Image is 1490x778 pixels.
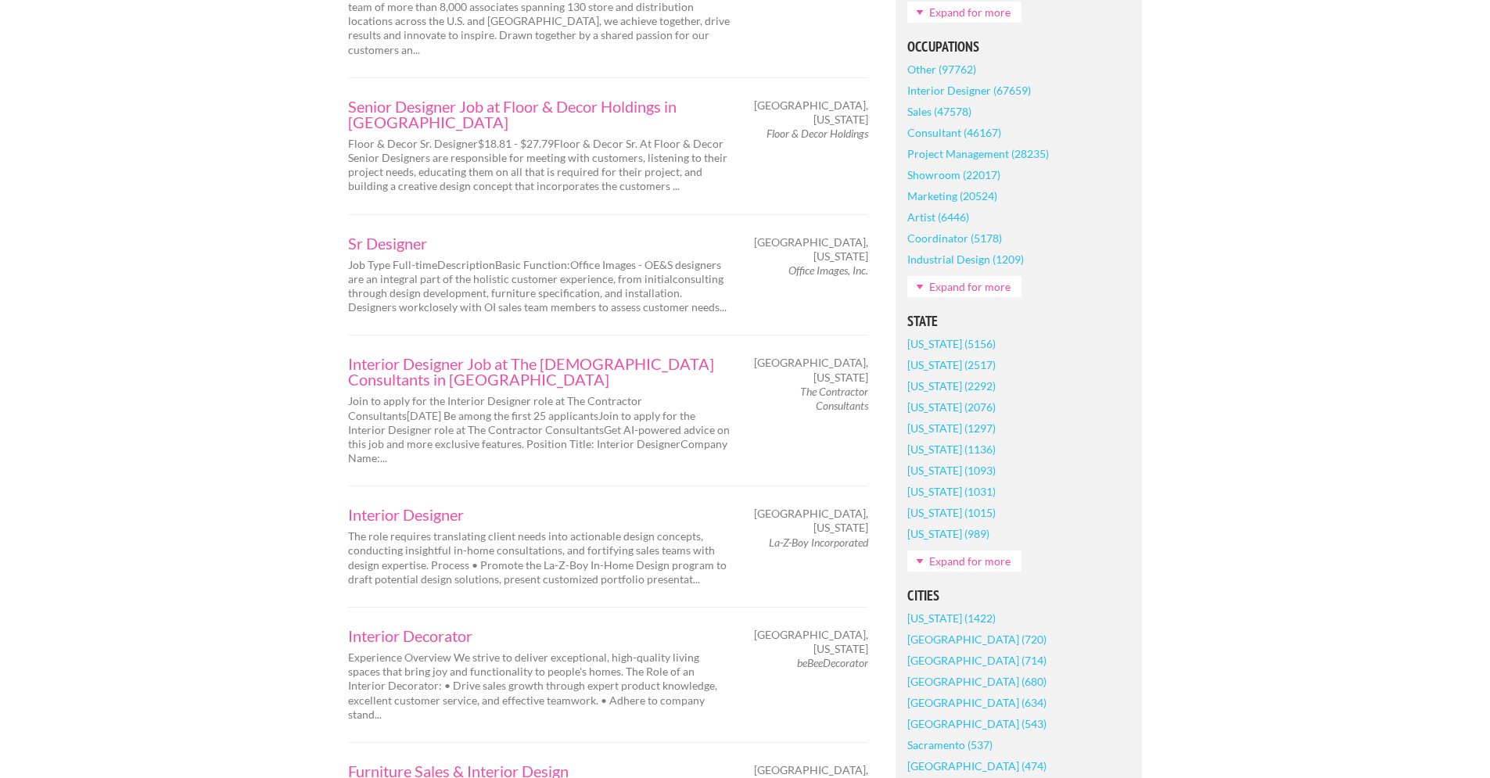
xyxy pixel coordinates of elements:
[907,122,1001,143] a: Consultant (46167)
[907,502,996,523] a: [US_STATE] (1015)
[754,628,868,656] span: [GEOGRAPHIC_DATA], [US_STATE]
[788,264,868,277] em: Office Images, Inc.
[907,249,1024,270] a: Industrial Design (1209)
[907,755,1047,776] a: [GEOGRAPHIC_DATA] (474)
[769,536,868,549] em: La-Z-Boy Incorporated
[348,258,731,315] p: Job Type Full-timeDescriptionBasic Function:Office Images - OE&S designers are an integral part o...
[348,394,731,465] p: Join to apply for the Interior Designer role at The Contractor Consultants[DATE] Be among the fir...
[907,314,1130,328] h5: State
[907,523,989,544] a: [US_STATE] (989)
[348,99,731,130] a: Senior Designer Job at Floor & Decor Holdings in [GEOGRAPHIC_DATA]
[907,164,1000,185] a: Showroom (22017)
[907,418,996,439] a: [US_STATE] (1297)
[907,143,1049,164] a: Project Management (28235)
[348,529,731,586] p: The role requires translating client needs into actionable design concepts, conducting insightful...
[907,460,996,481] a: [US_STATE] (1093)
[348,137,731,194] p: Floor & Decor Sr. Designer$18.81 - $27.79Floor & Decor Sr. At Floor & Decor Senior Designers are ...
[754,235,868,264] span: [GEOGRAPHIC_DATA], [US_STATE]
[907,59,976,80] a: Other (97762)
[907,396,996,418] a: [US_STATE] (2076)
[797,656,868,669] em: beBeeDecorator
[907,206,969,228] a: Artist (6446)
[907,629,1047,650] a: [GEOGRAPHIC_DATA] (720)
[907,650,1047,671] a: [GEOGRAPHIC_DATA] (714)
[348,651,731,722] p: Experience Overview We strive to deliver exceptional, high-quality living spaces that bring joy a...
[907,333,996,354] a: [US_STATE] (5156)
[800,385,868,412] em: The Contractor Consultants
[907,354,996,375] a: [US_STATE] (2517)
[907,185,997,206] a: Marketing (20524)
[907,2,1021,23] a: Expand for more
[907,80,1031,101] a: Interior Designer (67659)
[907,692,1047,713] a: [GEOGRAPHIC_DATA] (634)
[907,40,1130,54] h5: Occupations
[767,127,868,140] em: Floor & Decor Holdings
[907,439,996,460] a: [US_STATE] (1136)
[348,235,731,251] a: Sr Designer
[754,99,868,127] span: [GEOGRAPHIC_DATA], [US_STATE]
[348,356,731,387] a: Interior Designer Job at The [DEMOGRAPHIC_DATA] Consultants in [GEOGRAPHIC_DATA]
[754,356,868,384] span: [GEOGRAPHIC_DATA], [US_STATE]
[907,671,1047,692] a: [GEOGRAPHIC_DATA] (680)
[907,734,993,755] a: Sacramento (537)
[907,608,996,629] a: [US_STATE] (1422)
[348,628,731,644] a: Interior Decorator
[907,276,1021,297] a: Expand for more
[754,507,868,535] span: [GEOGRAPHIC_DATA], [US_STATE]
[907,228,1002,249] a: Coordinator (5178)
[907,375,996,396] a: [US_STATE] (2292)
[907,713,1047,734] a: [GEOGRAPHIC_DATA] (543)
[907,481,996,502] a: [US_STATE] (1031)
[348,507,731,522] a: Interior Designer
[907,550,1021,572] a: Expand for more
[907,101,971,122] a: Sales (47578)
[907,589,1130,603] h5: Cities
